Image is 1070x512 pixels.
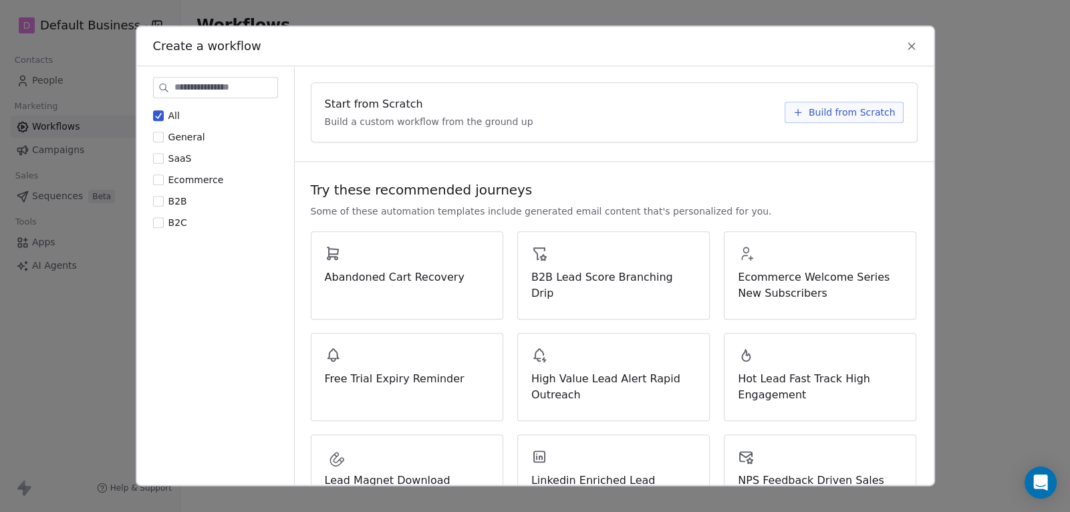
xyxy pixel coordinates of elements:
span: Abandoned Cart Recovery [325,269,489,285]
button: Ecommerce [153,173,164,186]
span: B2B Lead Score Branching Drip [531,269,696,301]
span: NPS Feedback Driven Sales Motion [738,473,902,505]
span: Build from Scratch [809,106,896,119]
span: B2B [168,196,187,207]
span: Start from Scratch [325,96,423,112]
span: Try these recommended journeys [311,180,533,199]
span: All [168,110,180,121]
button: All [153,109,164,122]
span: Hot Lead Fast Track High Engagement [738,371,902,403]
button: B2B [153,195,164,208]
span: Free Trial Expiry Reminder [325,371,489,387]
span: High Value Lead Alert Rapid Outreach [531,371,696,403]
span: B2C [168,217,187,228]
span: Lead Magnet Download Educational Drip [325,473,489,505]
button: Build from Scratch [785,102,904,123]
span: Create a workflow [153,37,261,55]
span: Linkedin Enriched Lead Nurture [531,473,696,505]
button: General [153,130,164,144]
span: Ecommerce Welcome Series New Subscribers [738,269,902,301]
span: Build a custom workflow from the ground up [325,115,533,128]
button: B2C [153,216,164,229]
button: SaaS [153,152,164,165]
div: Open Intercom Messenger [1025,467,1057,499]
span: SaaS [168,153,192,164]
span: Ecommerce [168,174,224,185]
span: Some of these automation templates include generated email content that's personalized for you. [311,205,772,218]
span: General [168,132,205,142]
